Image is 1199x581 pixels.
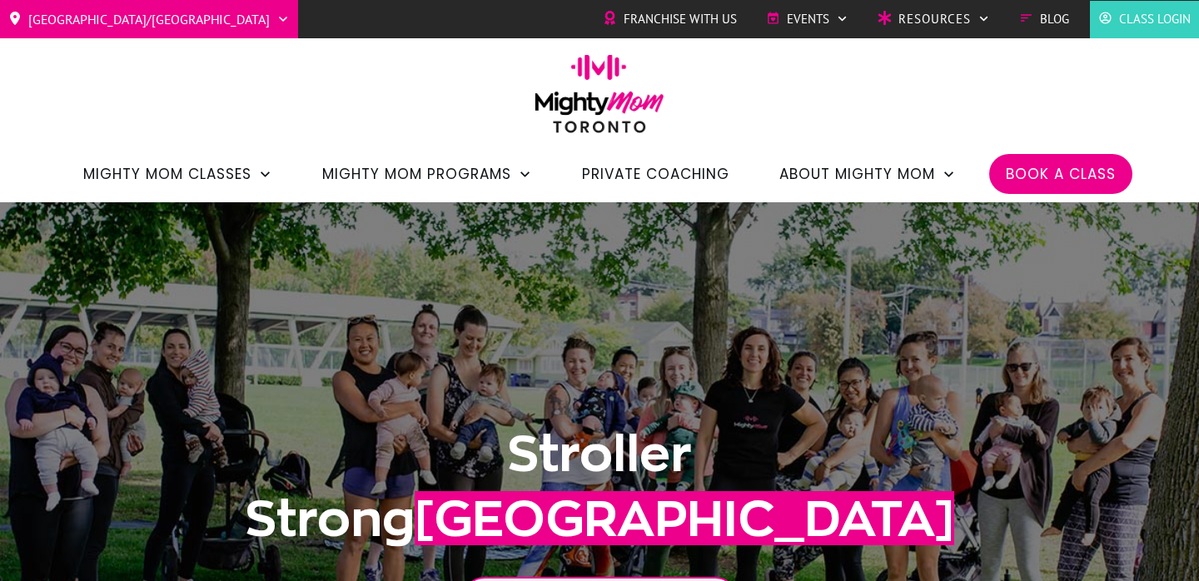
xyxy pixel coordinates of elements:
a: Blog [1019,7,1069,32]
a: Franchise with Us [603,7,737,32]
span: Mighty Mom Classes [83,160,251,188]
a: Book a Class [1006,160,1116,188]
a: Private Coaching [582,160,729,188]
span: About Mighty Mom [779,160,935,188]
span: Blog [1040,7,1069,32]
span: Events [787,7,829,32]
span: [GEOGRAPHIC_DATA]/[GEOGRAPHIC_DATA] [28,6,270,32]
a: Events [766,7,848,32]
img: mightymom-logo-toronto [526,54,673,145]
a: About Mighty Mom [779,160,956,188]
span: Resources [898,7,971,32]
span: [GEOGRAPHIC_DATA] [415,491,954,545]
span: Mighty Mom Programs [322,160,511,188]
a: Class Login [1098,7,1191,32]
span: Class Login [1119,7,1191,32]
a: Mighty Mom Classes [83,160,272,188]
a: [GEOGRAPHIC_DATA]/[GEOGRAPHIC_DATA] [8,6,290,32]
a: Mighty Mom Programs [322,160,532,188]
h1: Stroller Strong [151,421,1048,551]
span: Franchise with Us [624,7,737,32]
a: Resources [878,7,990,32]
